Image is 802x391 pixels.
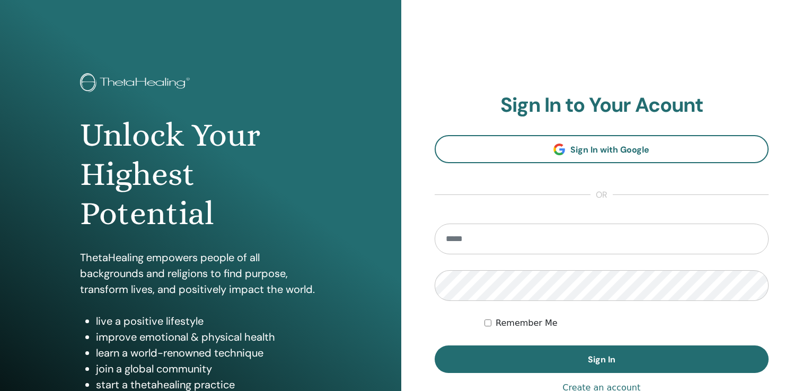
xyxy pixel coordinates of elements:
[588,354,615,365] span: Sign In
[570,144,649,155] span: Sign In with Google
[435,135,769,163] a: Sign In with Google
[96,329,321,345] li: improve emotional & physical health
[435,93,769,118] h2: Sign In to Your Acount
[80,115,321,234] h1: Unlock Your Highest Potential
[96,345,321,361] li: learn a world-renowned technique
[96,313,321,329] li: live a positive lifestyle
[435,345,769,373] button: Sign In
[96,361,321,377] li: join a global community
[484,317,769,330] div: Keep me authenticated indefinitely or until I manually logout
[80,250,321,297] p: ThetaHealing empowers people of all backgrounds and religions to find purpose, transform lives, a...
[591,189,613,201] span: or
[496,317,558,330] label: Remember Me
